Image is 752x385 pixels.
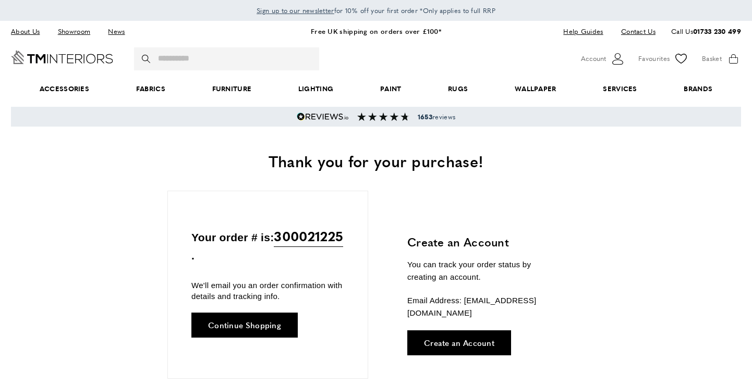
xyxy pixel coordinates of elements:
[257,6,334,15] span: Sign up to our newsletter
[50,24,98,39] a: Showroom
[189,73,275,105] a: Furniture
[693,26,741,36] a: 01733 230 499
[638,53,670,64] span: Favourites
[581,53,606,64] span: Account
[142,47,152,70] button: Search
[191,226,344,265] p: Your order # is: .
[671,26,741,37] p: Call Us
[407,330,511,355] a: Create an Account
[311,26,441,36] a: Free UK shipping on orders over £100*
[613,24,656,39] a: Contact Us
[424,73,491,105] a: Rugs
[661,73,736,105] a: Brands
[100,24,132,39] a: News
[257,6,495,15] span: for 10% off your first order *Only applies to full RRP
[191,280,344,302] p: We'll email you an order confirmation with details and tracking info.
[407,234,561,250] h3: Create an Account
[555,24,611,39] a: Help Guides
[581,51,625,67] button: Customer Account
[113,73,189,105] a: Fabrics
[491,73,579,105] a: Wallpaper
[191,313,298,338] a: Continue Shopping
[418,112,432,121] strong: 1653
[257,5,334,16] a: Sign up to our newsletter
[357,113,409,121] img: Reviews section
[11,51,113,64] a: Go to Home page
[424,339,494,346] span: Create an Account
[275,73,357,105] a: Lighting
[16,73,113,105] span: Accessories
[407,294,561,319] p: Email Address: [EMAIL_ADDRESS][DOMAIN_NAME]
[274,226,343,247] span: 300021225
[407,258,561,283] p: You can track your order status by creating an account.
[269,150,483,172] span: Thank you for your purchase!
[357,73,424,105] a: Paint
[297,113,349,121] img: Reviews.io 5 stars
[580,73,661,105] a: Services
[418,113,455,121] span: reviews
[638,51,689,67] a: Favourites
[11,24,47,39] a: About Us
[208,321,281,329] span: Continue Shopping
